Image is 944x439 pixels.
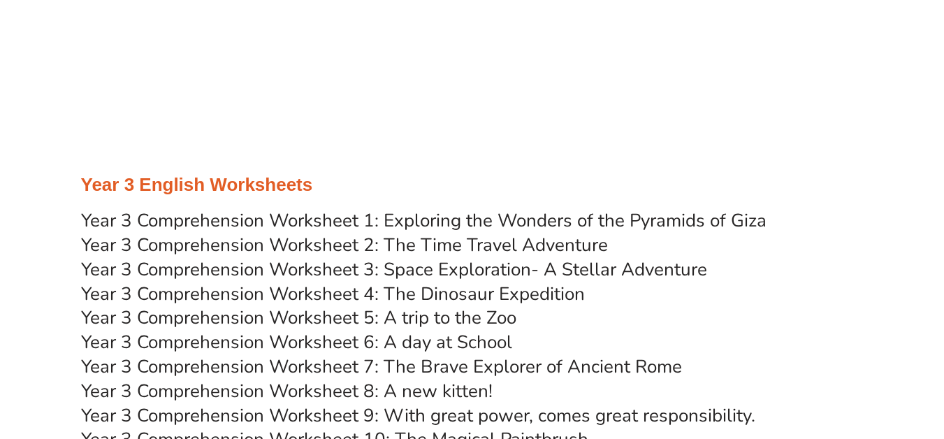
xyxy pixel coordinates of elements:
a: Year 3 Comprehension Worksheet 6: A day at School [81,330,512,354]
iframe: Chat Widget [705,281,944,439]
div: 채팅 위젯 [705,281,944,439]
h3: Year 3 English Worksheets [81,173,864,197]
a: Year 3 Comprehension Worksheet 8: A new kitten! [81,379,493,403]
a: Year 3 Comprehension Worksheet 2: The Time Travel Adventure [81,233,608,257]
a: Year 3 Comprehension Worksheet 9: With great power, comes great responsibility. [81,403,755,428]
a: Year 3 Comprehension Worksheet 3: Space Exploration- A Stellar Adventure [81,257,707,282]
a: Year 3 Comprehension Worksheet 4: The Dinosaur Expedition [81,282,585,306]
a: Year 3 Comprehension Worksheet 1: Exploring the Wonders of the Pyramids of Giza [81,208,767,233]
a: Year 3 Comprehension Worksheet 5: A trip to the Zoo [81,305,516,330]
a: Year 3 Comprehension Worksheet 7: The Brave Explorer of Ancient Rome [81,354,682,379]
